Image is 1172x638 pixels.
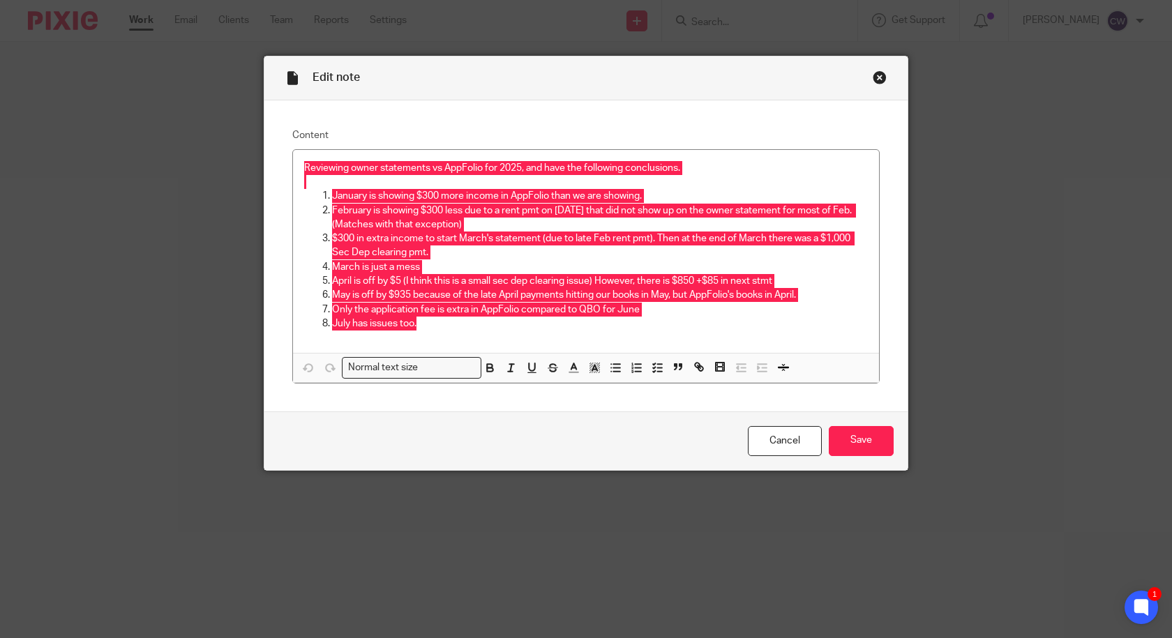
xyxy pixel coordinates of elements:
[332,288,868,302] p: May is off by $935 because of the late April payments hitting our books in May, but AppFolio's bo...
[829,426,894,456] input: Save
[332,189,868,203] p: January is showing $300 more income in AppFolio than we are showing.
[342,357,481,379] div: Search for option
[332,204,868,232] p: February is showing $300 less due to a rent pmt on [DATE] that did not show up on the owner state...
[313,72,360,83] span: Edit note
[332,260,868,274] p: March is just a mess
[332,303,868,317] p: Only the application fee is extra in AppFolio compared to QBO for June
[332,317,868,331] p: July has issues too.
[873,70,887,84] div: Close this dialog window
[332,274,868,288] p: April is off by $5 (I think this is a small sec dep clearing issue) However, there is $850 +$85 i...
[345,360,421,375] span: Normal text size
[292,128,880,142] label: Content
[332,231,868,260] p: $300 in extra income to start March's statement (due to late Feb rent pmt). Then at the end of Ma...
[1148,587,1162,601] div: 1
[304,161,868,175] p: Reviewing owner statements vs AppFolio for 2025, and have the following conclusions.
[748,426,822,456] a: Cancel
[423,360,473,375] input: Search for option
